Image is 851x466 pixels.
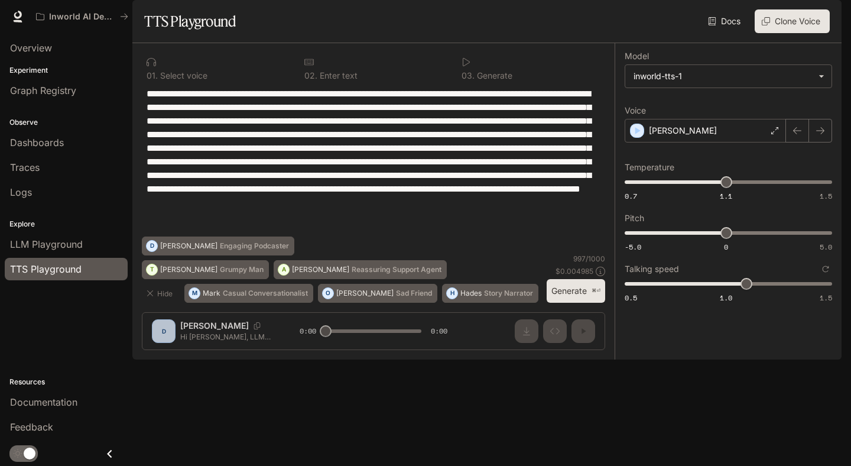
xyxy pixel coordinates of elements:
span: 1.0 [720,293,732,303]
span: 0 [724,242,728,252]
p: Grumpy Man [220,266,264,273]
span: -5.0 [625,242,641,252]
a: Docs [706,9,745,33]
button: T[PERSON_NAME]Grumpy Man [142,260,269,279]
p: Voice [625,106,646,115]
button: D[PERSON_NAME]Engaging Podcaster [142,237,294,255]
span: 1.1 [720,191,732,201]
p: ⌘⏎ [592,287,600,295]
p: Hades [460,290,482,297]
p: [PERSON_NAME] [292,266,349,273]
p: Reassuring Support Agent [352,266,441,273]
p: Enter text [317,72,358,80]
div: D [147,237,157,255]
span: 1.5 [820,191,832,201]
span: 0.5 [625,293,637,303]
div: H [447,284,457,303]
span: 1.5 [820,293,832,303]
p: Sad Friend [396,290,432,297]
div: O [323,284,333,303]
p: Talking speed [625,265,679,273]
p: Story Narrator [484,290,533,297]
button: O[PERSON_NAME]Sad Friend [318,284,437,303]
button: Clone Voice [755,9,830,33]
button: Generate⌘⏎ [547,279,605,303]
p: Inworld AI Demos [49,12,115,22]
p: Casual Conversationalist [223,290,308,297]
button: All workspaces [31,5,134,28]
div: A [278,260,289,279]
div: T [147,260,157,279]
button: MMarkCasual Conversationalist [184,284,313,303]
button: Reset to default [819,263,832,276]
p: Mark [203,290,220,297]
p: [PERSON_NAME] [160,266,217,273]
span: 5.0 [820,242,832,252]
p: 0 3 . [462,72,475,80]
p: [PERSON_NAME] [336,290,394,297]
h1: TTS Playground [144,9,236,33]
button: HHadesStory Narrator [442,284,538,303]
div: M [189,284,200,303]
p: [PERSON_NAME] [160,242,217,250]
p: Temperature [625,163,674,171]
p: Generate [475,72,512,80]
p: [PERSON_NAME] [649,125,717,137]
p: Engaging Podcaster [220,242,289,250]
div: inworld-tts-1 [634,70,813,82]
div: inworld-tts-1 [625,65,831,88]
span: 0.7 [625,191,637,201]
p: Pitch [625,214,644,222]
p: Select voice [158,72,207,80]
p: 0 1 . [147,72,158,80]
p: Model [625,52,649,60]
button: A[PERSON_NAME]Reassuring Support Agent [274,260,447,279]
p: 0 2 . [304,72,317,80]
button: Hide [142,284,180,303]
